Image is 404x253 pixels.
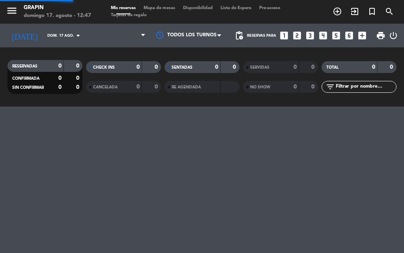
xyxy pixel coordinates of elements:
div: LOG OUT [389,24,398,47]
span: NO SHOW [250,85,270,89]
strong: 0 [76,63,81,69]
i: turned_in_not [367,7,377,16]
strong: 0 [215,64,218,70]
i: looks_two [292,30,302,41]
div: GRAPIN [24,4,91,12]
span: RE AGENDADA [172,85,201,89]
strong: 0 [311,64,316,70]
span: Tarjetas de regalo [107,13,151,17]
i: search [385,7,394,16]
strong: 0 [76,75,81,81]
strong: 0 [233,64,238,70]
strong: 0 [294,64,297,70]
i: looks_3 [305,30,315,41]
span: pending_actions [234,31,244,40]
span: print [376,31,385,40]
strong: 0 [372,64,375,70]
strong: 0 [390,64,395,70]
span: CHECK INS [93,66,115,69]
i: looks_4 [318,30,328,41]
span: SIN CONFIRMAR [12,86,44,90]
span: Mapa de mesas [140,6,179,10]
strong: 0 [58,84,62,90]
strong: 0 [294,84,297,90]
span: Reservas para [247,34,276,38]
strong: 0 [155,64,159,70]
strong: 0 [137,64,140,70]
strong: 0 [155,84,159,90]
span: Lista de Espera [217,6,255,10]
span: SERVIDAS [250,66,269,69]
i: menu [6,5,18,17]
span: Disponibilidad [179,6,217,10]
i: exit_to_app [350,7,359,16]
i: looks_6 [344,30,354,41]
span: CONFIRMADA [12,77,39,81]
span: RESERVADAS [12,64,37,68]
strong: 0 [311,84,316,90]
i: add_circle_outline [333,7,342,16]
i: filter_list [325,82,335,92]
strong: 0 [76,84,81,90]
span: CANCELADA [93,85,118,89]
i: power_settings_new [389,31,398,40]
i: add_box [357,30,367,41]
input: Filtrar por nombre... [335,82,396,91]
span: TOTAL [326,66,339,69]
strong: 0 [58,63,62,69]
strong: 0 [58,75,62,81]
i: [DATE] [6,28,43,43]
button: menu [6,5,18,19]
span: SENTADAS [172,66,193,69]
strong: 0 [137,84,140,90]
div: domingo 17. agosto - 12:47 [24,12,91,20]
i: looks_one [279,30,289,41]
i: arrow_drop_down [73,31,83,40]
span: Pre-acceso [255,6,284,10]
span: Mis reservas [107,6,140,10]
i: looks_5 [331,30,341,41]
